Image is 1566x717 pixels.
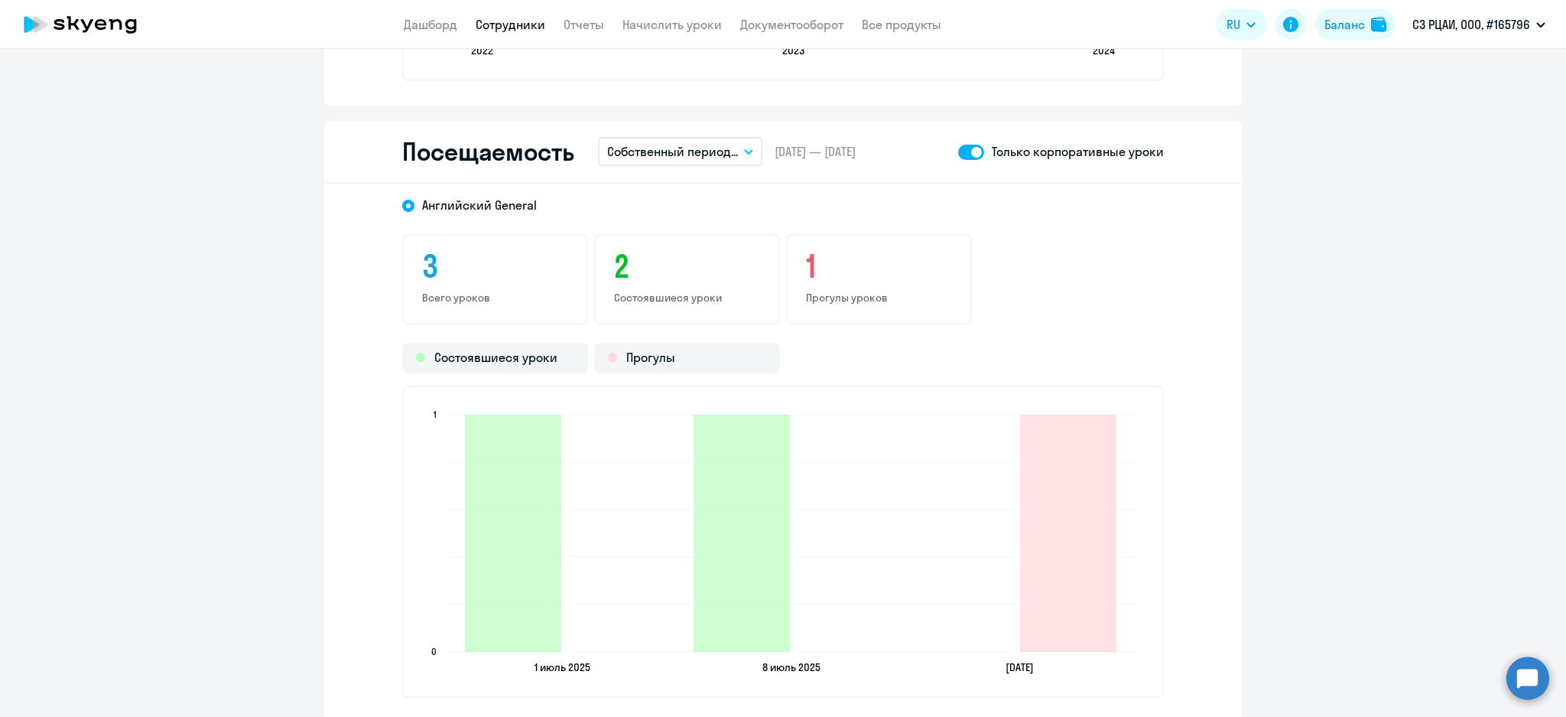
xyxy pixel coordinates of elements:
[806,291,952,305] p: Прогулы уроков
[862,17,941,32] a: Все продукты
[598,137,762,166] button: Собственный период...
[806,248,952,285] h3: 1
[422,197,537,213] span: Английский General
[402,136,573,167] h2: Посещаемость
[476,17,545,32] a: Сотрудники
[1006,660,1034,674] text: [DATE]
[622,17,722,32] a: Начислить уроки
[614,291,760,305] p: Состоявшиеся уроки
[534,660,590,674] text: 1 июль 2025
[402,343,588,373] div: Состоявшиеся уроки
[614,248,760,285] h3: 2
[992,142,1164,161] p: Только корпоративные уроки
[431,646,437,657] text: 0
[607,142,738,161] p: Собственный период...
[1020,415,1116,652] path: 2025-07-30T21:00:00.000Z Прогулы 1
[762,660,820,674] text: 8 июль 2025
[775,143,856,160] span: [DATE] — [DATE]
[1216,9,1266,40] button: RU
[434,409,437,420] text: 1
[1315,9,1395,40] button: Балансbalance
[1226,15,1240,34] span: RU
[1371,17,1386,32] img: balance
[740,17,843,32] a: Документооборот
[782,44,804,57] text: 2023
[564,17,604,32] a: Отчеты
[1324,15,1365,34] div: Баланс
[422,248,568,285] h3: 3
[404,17,457,32] a: Дашборд
[471,44,493,57] text: 2022
[694,415,790,652] path: 2025-07-07T21:00:00.000Z Состоявшиеся уроки 1
[1412,15,1530,34] p: СЗ РЦАИ, ООО, #165796
[1405,6,1553,43] button: СЗ РЦАИ, ООО, #165796
[1093,44,1115,57] text: 2024
[465,415,561,652] path: 2025-06-30T21:00:00.000Z Состоявшиеся уроки 1
[422,291,568,305] p: Всего уроков
[594,343,780,373] div: Прогулы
